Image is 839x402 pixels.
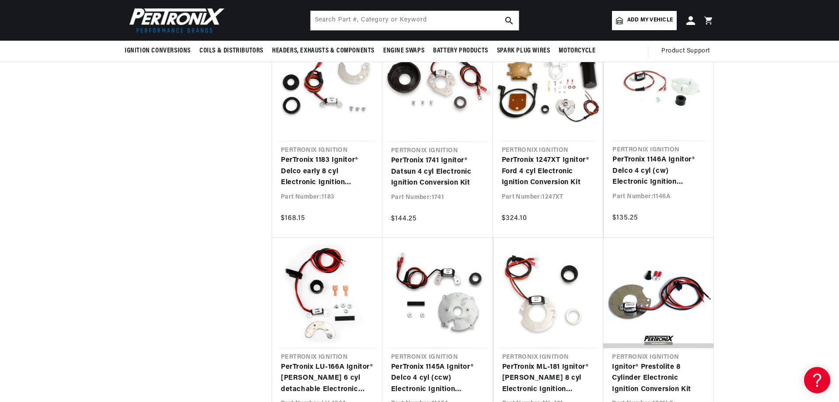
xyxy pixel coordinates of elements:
a: PerTronix 1247XT Ignitor® Ford 4 cyl Electronic Ignition Conversion Kit [502,155,594,189]
summary: Product Support [661,41,714,62]
span: Engine Swaps [383,46,424,56]
input: Search Part #, Category or Keyword [311,11,519,30]
span: Coils & Distributors [199,46,263,56]
span: Motorcycle [559,46,595,56]
span: Spark Plug Wires [497,46,550,56]
span: Ignition Conversions [125,46,191,56]
span: Product Support [661,46,710,56]
a: Ignitor® Prestolite 8 Cylinder Electronic Ignition Conversion Kit [612,362,705,395]
a: PerTronix 1741 Ignitor® Datsun 4 cyl Electronic Ignition Conversion Kit [391,155,484,189]
summary: Battery Products [429,41,493,61]
img: Pertronix [125,5,225,35]
summary: Headers, Exhausts & Components [268,41,379,61]
summary: Motorcycle [554,41,600,61]
span: Add my vehicle [627,16,673,24]
a: PerTronix 1145A Ignitor® Delco 4 cyl (ccw) Electronic Ignition Conversion Kit [391,362,484,395]
a: PerTronix 1183 Ignitor® Delco early 8 cyl Electronic Ignition Conversion Kit [281,155,374,189]
summary: Engine Swaps [379,41,429,61]
a: PerTronix ML-181 Ignitor® [PERSON_NAME] 8 cyl Electronic Ignition Conversion Kit [502,362,595,395]
span: Battery Products [433,46,488,56]
summary: Spark Plug Wires [493,41,555,61]
button: search button [500,11,519,30]
a: Add my vehicle [612,11,677,30]
summary: Ignition Conversions [125,41,195,61]
a: PerTronix 1146A Ignitor® Delco 4 cyl (cw) Electronic Ignition Conversion Kit [612,154,705,188]
summary: Coils & Distributors [195,41,268,61]
a: PerTronix LU-166A Ignitor® [PERSON_NAME] 6 cyl detachable Electronic Ignition Conversion Kit [281,362,374,395]
span: Headers, Exhausts & Components [272,46,374,56]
